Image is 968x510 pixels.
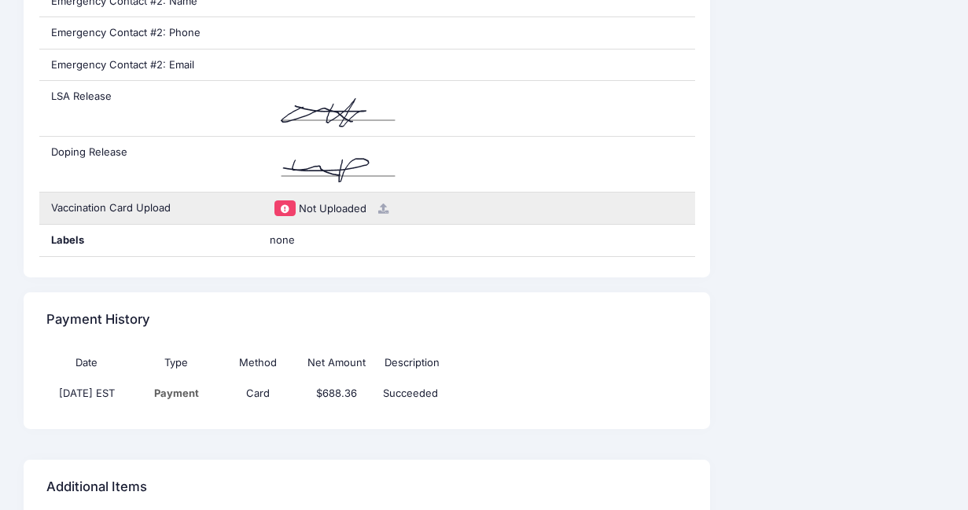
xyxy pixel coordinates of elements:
[46,378,134,409] td: [DATE] EST
[296,378,377,409] td: $688.36
[270,145,407,184] img: xEv6SAAAAAGSURBVAMAkDzsffosJ18AAAAASUVORK5CYII=
[39,50,258,81] div: Emergency Contact #2: Email
[46,465,147,510] h4: Additional Items
[377,347,609,378] th: Description
[270,89,407,128] img: wINQ6MAAAAGSURBVAMAS0SCqrJSIXEAAAAASUVORK5CYII=
[39,81,258,136] div: LSA Release
[299,202,366,215] span: Not Uploaded
[270,233,466,248] span: none
[219,378,296,409] td: Card
[39,137,258,192] div: Doping Release
[377,378,609,409] td: Succeeded
[219,347,296,378] th: Method
[39,17,258,49] div: Emergency Contact #2: Phone
[39,193,258,224] div: Vaccination Card Upload
[46,298,150,343] h4: Payment History
[134,378,219,409] td: Payment
[134,347,219,378] th: Type
[39,225,258,256] div: Labels
[46,347,134,378] th: Date
[296,347,377,378] th: Net Amount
